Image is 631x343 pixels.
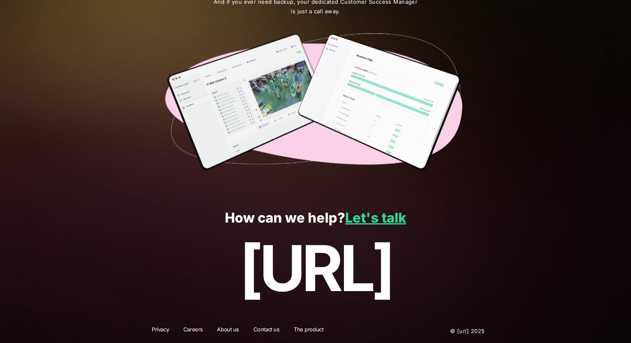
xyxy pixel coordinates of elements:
a: Contact us [248,325,285,336]
p: How can we help? [18,210,613,225]
p: © [URL] 2025 [400,325,485,336]
a: Privacy [146,325,174,336]
a: Let's talk [345,209,406,225]
p: [URL] [18,233,613,304]
a: The product [288,325,329,336]
a: About us [212,325,244,336]
a: Careers [178,325,208,336]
